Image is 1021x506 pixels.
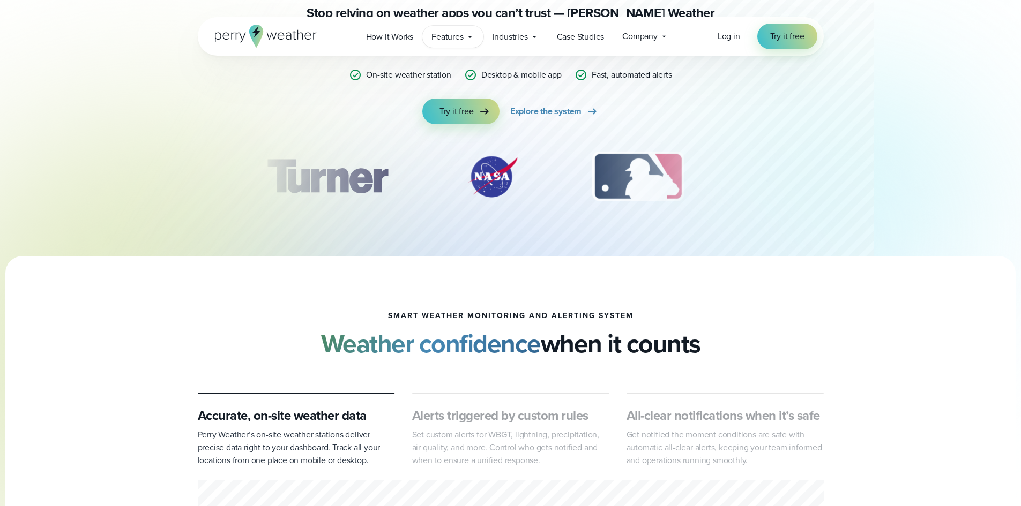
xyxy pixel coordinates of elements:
[321,324,541,362] strong: Weather confidence
[251,150,403,203] div: 1 of 12
[357,26,423,48] a: How it Works
[431,31,463,43] span: Features
[198,428,395,467] p: Perry Weather’s on-site weather stations deliver precise data right to your dashboard. Track all ...
[296,4,725,56] p: Stop relying on weather apps you can’t trust — [PERSON_NAME] Weather gives you certainty with rel...
[412,407,609,424] h3: Alerts triggered by custom rules
[510,105,582,118] span: Explore the system
[439,105,474,118] span: Try it free
[757,24,817,49] a: Try it free
[198,407,395,424] h3: Accurate, on-site weather data
[622,30,658,43] span: Company
[321,329,700,359] h2: when it counts
[481,69,562,81] p: Desktop & mobile app
[592,69,672,81] p: Fast, automated alerts
[627,407,824,424] h3: All-clear notifications when it’s safe
[366,31,414,43] span: How it Works
[746,150,832,203] img: PGA.svg
[422,99,500,124] a: Try it free
[548,26,614,48] a: Case Studies
[388,312,634,320] h1: smart weather monitoring and alerting system
[251,150,403,203] img: Turner-Construction_1.svg
[746,150,832,203] div: 4 of 12
[557,31,605,43] span: Case Studies
[455,150,530,203] div: 2 of 12
[582,150,695,203] img: MLB.svg
[493,31,528,43] span: Industries
[627,428,824,467] p: Get notified the moment conditions are safe with automatic all-clear alerts, keeping your team in...
[582,150,695,203] div: 3 of 12
[251,150,770,209] div: slideshow
[770,30,804,43] span: Try it free
[366,69,451,81] p: On-site weather station
[455,150,530,203] img: NASA.svg
[718,30,740,42] span: Log in
[510,99,599,124] a: Explore the system
[718,30,740,43] a: Log in
[412,428,609,467] p: Set custom alerts for WBGT, lightning, precipitation, air quality, and more. Control who gets not...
